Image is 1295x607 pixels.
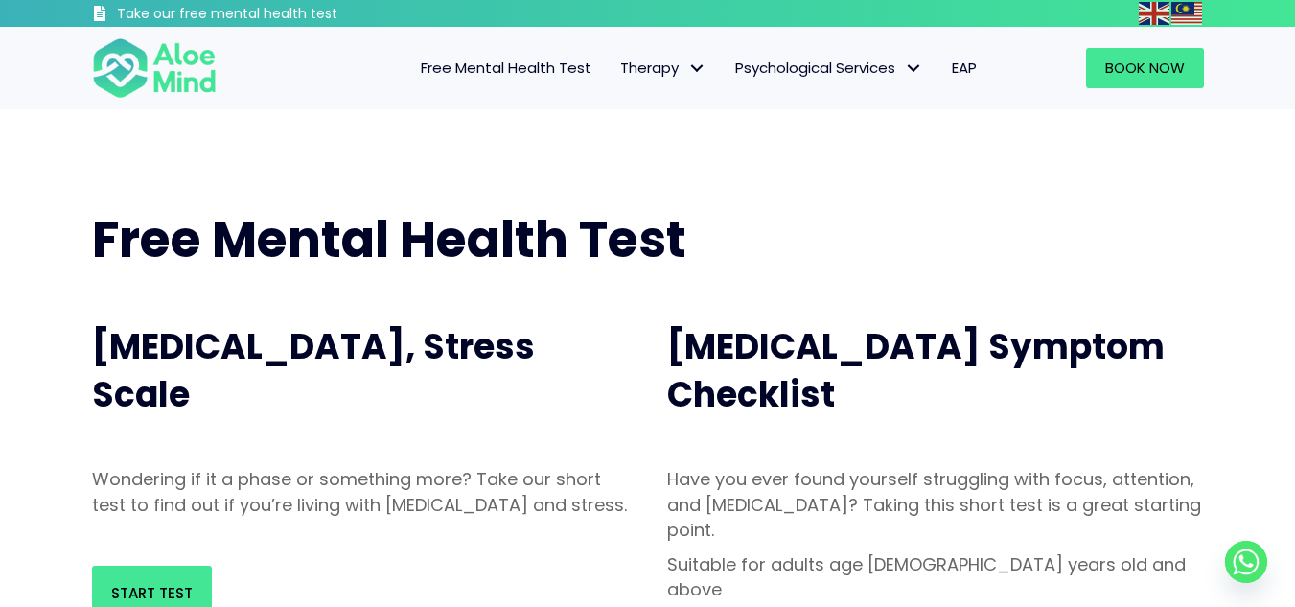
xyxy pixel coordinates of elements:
a: TherapyTherapy: submenu [606,48,721,88]
p: Wondering if it a phase or something more? Take our short test to find out if you’re living with ... [92,467,629,517]
a: Book Now [1086,48,1204,88]
p: Have you ever found yourself struggling with focus, attention, and [MEDICAL_DATA]? Taking this sh... [667,467,1204,542]
span: Free Mental Health Test [421,58,591,78]
span: Free Mental Health Test [92,204,686,274]
span: Psychological Services [735,58,923,78]
span: [MEDICAL_DATA], Stress Scale [92,322,535,419]
img: en [1139,2,1169,25]
a: Free Mental Health Test [406,48,606,88]
span: Start Test [111,583,193,603]
a: Whatsapp [1225,541,1267,583]
span: Therapy [620,58,706,78]
span: Psychological Services: submenu [900,55,928,82]
span: Therapy: submenu [683,55,711,82]
nav: Menu [242,48,991,88]
h3: Take our free mental health test [117,5,440,24]
img: Aloe mind Logo [92,36,217,100]
span: EAP [952,58,977,78]
a: EAP [937,48,991,88]
a: Psychological ServicesPsychological Services: submenu [721,48,937,88]
p: Suitable for adults age [DEMOGRAPHIC_DATA] years old and above [667,552,1204,602]
img: ms [1171,2,1202,25]
a: English [1139,2,1171,24]
span: Book Now [1105,58,1185,78]
a: Malay [1171,2,1204,24]
a: Take our free mental health test [92,5,440,27]
span: [MEDICAL_DATA] Symptom Checklist [667,322,1165,419]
